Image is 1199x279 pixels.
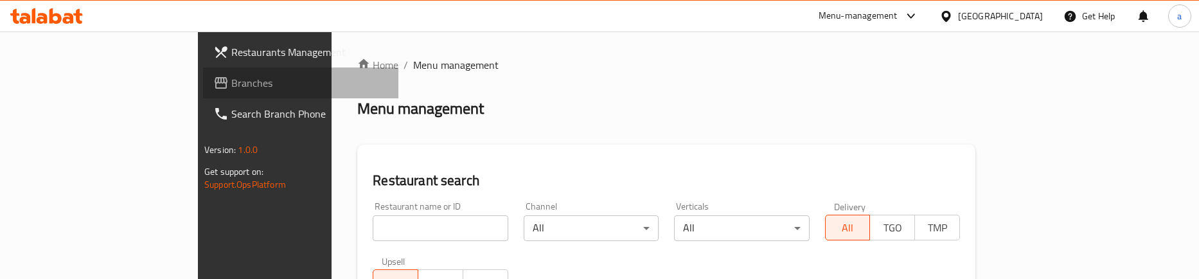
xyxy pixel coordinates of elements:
[231,44,388,60] span: Restaurants Management
[831,219,866,237] span: All
[231,75,388,91] span: Branches
[834,202,866,211] label: Delivery
[524,215,659,241] div: All
[825,215,871,240] button: All
[382,256,405,265] label: Upsell
[203,37,398,67] a: Restaurants Management
[958,9,1043,23] div: [GEOGRAPHIC_DATA]
[204,176,286,193] a: Support.OpsPlatform
[920,219,955,237] span: TMP
[204,163,263,180] span: Get support on:
[373,215,508,241] input: Search for restaurant name or ID..
[819,8,898,24] div: Menu-management
[1177,9,1182,23] span: a
[238,141,258,158] span: 1.0.0
[203,67,398,98] a: Branches
[203,98,398,129] a: Search Branch Phone
[373,171,960,190] h2: Restaurant search
[357,57,975,73] nav: breadcrumb
[413,57,499,73] span: Menu management
[231,106,388,122] span: Search Branch Phone
[875,219,910,237] span: TGO
[357,98,484,119] h2: Menu management
[404,57,408,73] li: /
[869,215,915,240] button: TGO
[674,215,809,241] div: All
[914,215,960,240] button: TMP
[204,141,236,158] span: Version:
